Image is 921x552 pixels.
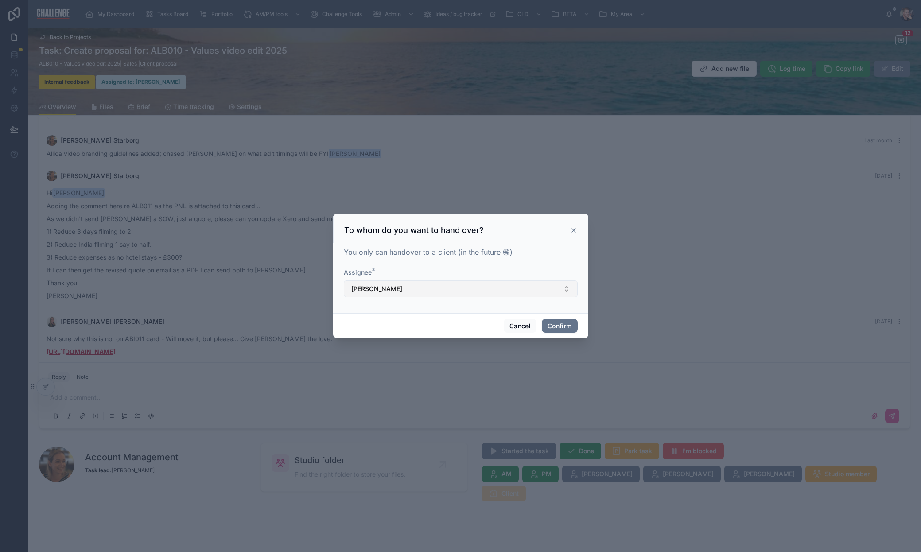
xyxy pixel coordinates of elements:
[344,280,578,297] button: Select Button
[542,319,577,333] button: Confirm
[504,319,536,333] button: Cancel
[351,284,402,293] span: [PERSON_NAME]
[344,248,513,257] span: You only can handover to a client (in the future 😁)
[344,268,372,276] span: Assignee
[344,225,484,236] h3: To whom do you want to hand over?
